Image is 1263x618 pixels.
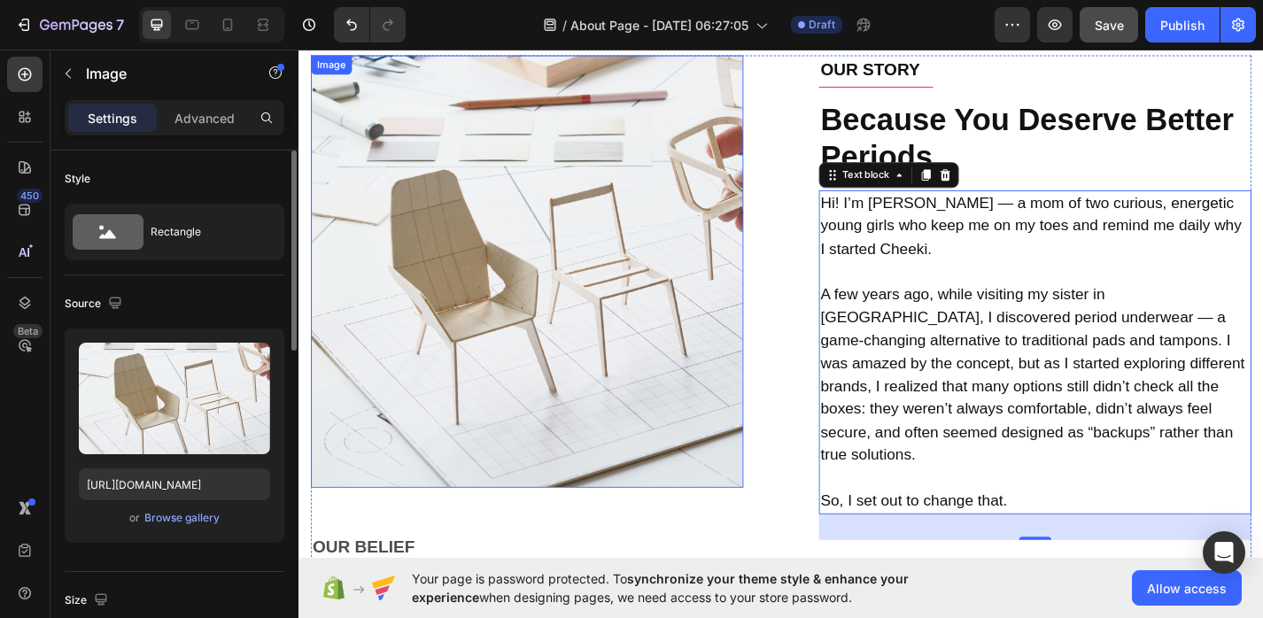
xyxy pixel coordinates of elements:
[143,509,221,527] button: Browse gallery
[1203,531,1245,574] div: Open Intercom Messenger
[1132,570,1242,606] button: Allow access
[1145,7,1220,42] button: Publish
[1080,7,1138,42] button: Save
[1160,16,1205,35] div: Publish
[17,189,43,203] div: 450
[575,12,1048,40] p: OUR STORY
[298,47,1263,560] iframe: Design area
[573,10,1050,42] div: Rich Text Editor. Editing area: main
[575,488,1048,514] p: So, I set out to change that.
[129,507,140,529] span: or
[151,212,259,252] div: Rectangle
[1095,18,1124,33] span: Save
[412,569,978,606] span: Your page is password protected. To when designing pages, we need access to your store password.
[1147,579,1227,598] span: Allow access
[65,292,126,316] div: Source
[174,109,235,127] p: Advanced
[79,468,270,500] input: https://example.com/image.jpg
[570,16,748,35] span: About Page - [DATE] 06:27:05
[144,510,220,526] div: Browse gallery
[86,63,236,84] p: Image
[575,61,1048,142] p: Because You Deserve Better Periods
[15,537,488,566] p: OUR BELIEF
[79,343,270,454] img: preview-image
[573,59,1050,143] h2: Rich Text Editor. Editing area: main
[575,160,1048,236] p: Hi! I’m [PERSON_NAME] — a mom of two curious, energetic young girls who keep me on my toes and re...
[334,7,406,42] div: Undo/Redo
[7,7,132,42] button: 7
[809,17,835,33] span: Draft
[562,16,567,35] span: /
[116,14,124,35] p: 7
[65,171,90,187] div: Style
[65,589,112,613] div: Size
[412,571,909,605] span: synchronize your theme style & enhance your experience
[575,261,1048,463] p: A few years ago, while visiting my sister in [GEOGRAPHIC_DATA], I discovered period underwear — a...
[13,324,43,338] div: Beta
[573,158,1050,515] div: Rich Text Editor. Editing area: main
[88,109,137,127] p: Settings
[595,134,655,150] div: Text block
